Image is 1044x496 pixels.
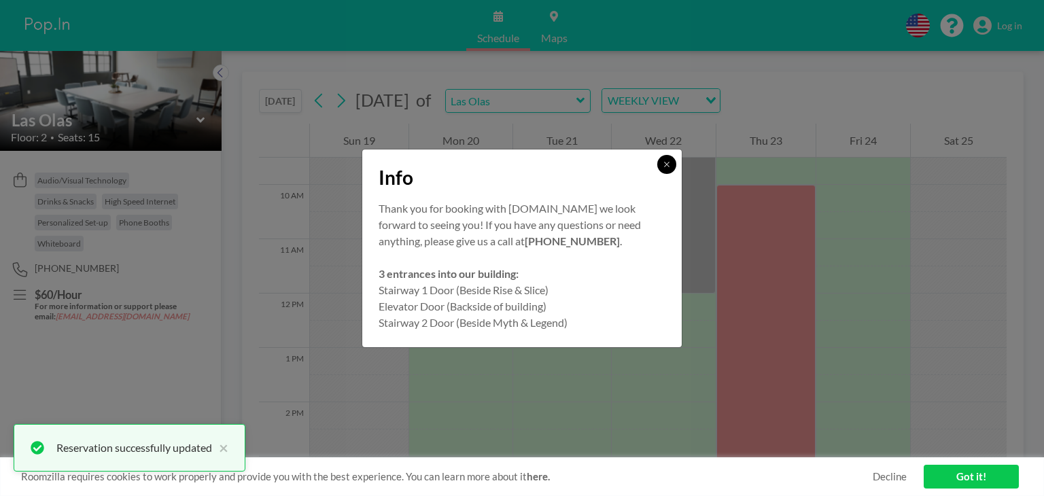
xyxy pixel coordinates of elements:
[873,470,907,483] a: Decline
[379,282,665,298] p: Stairway 1 Door (Beside Rise & Slice)
[21,470,873,483] span: Roomzilla requires cookies to work properly and provide you with the best experience. You can lea...
[379,166,413,190] span: Info
[56,440,212,456] div: Reservation successfully updated
[527,470,550,482] a: here.
[379,298,665,315] p: Elevator Door (Backside of building)
[379,200,665,249] p: Thank you for booking with [DOMAIN_NAME] we look forward to seeing you! If you have any questions...
[379,267,519,280] strong: 3 entrances into our building:
[212,440,228,456] button: close
[379,315,665,331] p: Stairway 2 Door (Beside Myth & Legend)
[924,465,1019,489] a: Got it!
[525,234,620,247] strong: [PHONE_NUMBER]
